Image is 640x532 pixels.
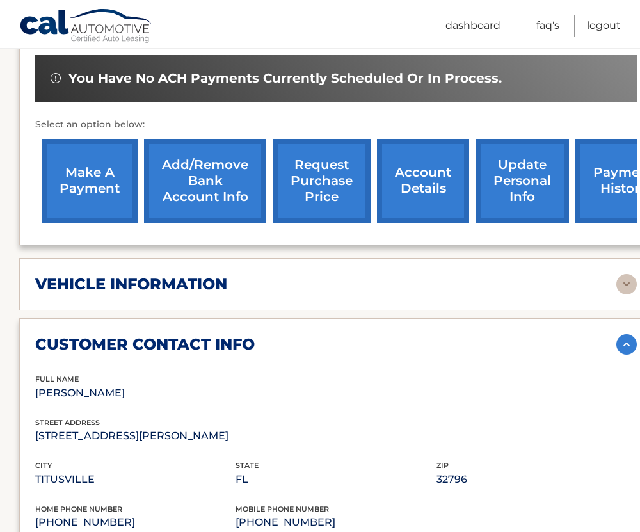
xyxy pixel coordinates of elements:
[377,139,469,223] a: account details
[445,15,500,37] a: Dashboard
[19,8,154,45] a: Cal Automotive
[35,427,236,445] p: [STREET_ADDRESS][PERSON_NAME]
[616,334,637,355] img: accordion-active.svg
[436,471,637,488] p: 32796
[68,70,502,86] span: You have no ACH payments currently scheduled or in process.
[273,139,371,223] a: request purchase price
[51,73,61,83] img: alert-white.svg
[35,335,255,354] h2: customer contact info
[35,504,122,513] span: home phone number
[35,275,227,294] h2: vehicle information
[144,139,266,223] a: Add/Remove bank account info
[35,513,236,531] p: [PHONE_NUMBER]
[476,139,569,223] a: update personal info
[236,471,436,488] p: FL
[35,117,637,133] p: Select an option below:
[236,504,329,513] span: mobile phone number
[616,274,637,294] img: accordion-rest.svg
[35,418,100,427] span: street address
[436,461,449,470] span: zip
[42,139,138,223] a: make a payment
[35,471,236,488] p: TITUSVILLE
[35,461,52,470] span: city
[35,384,236,402] p: [PERSON_NAME]
[236,513,436,531] p: [PHONE_NUMBER]
[587,15,621,37] a: Logout
[236,461,259,470] span: state
[536,15,559,37] a: FAQ's
[35,375,79,383] span: full name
